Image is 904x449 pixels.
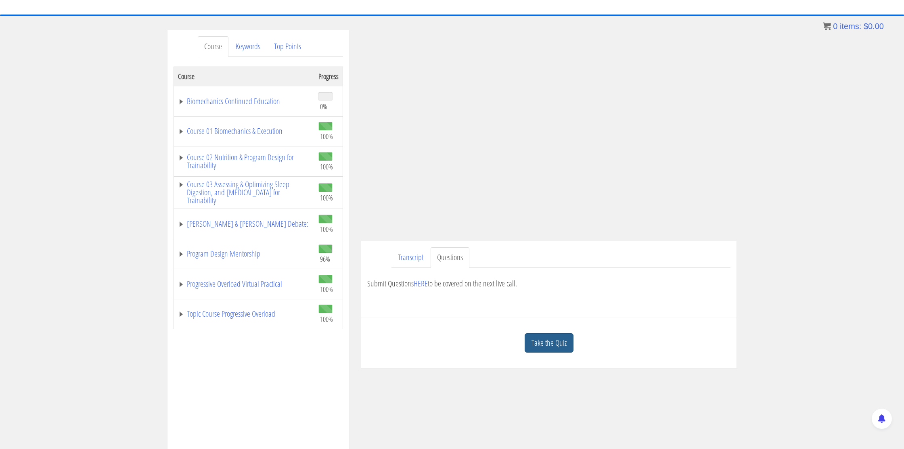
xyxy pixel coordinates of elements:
[864,22,868,31] span: $
[320,132,333,141] span: 100%
[823,22,884,31] a: 0 items: $0.00
[320,193,333,202] span: 100%
[320,315,333,324] span: 100%
[367,278,730,290] p: Submit Questions to be covered on the next live call.
[174,67,315,86] th: Course
[320,102,327,111] span: 0%
[178,280,310,288] a: Progressive Overload Virtual Practical
[198,36,228,57] a: Course
[268,36,308,57] a: Top Points
[431,247,469,268] a: Questions
[823,22,831,30] img: icon11.png
[833,22,837,31] span: 0
[391,247,430,268] a: Transcript
[864,22,884,31] bdi: 0.00
[178,250,310,258] a: Program Design Mentorship
[178,180,310,205] a: Course 03 Assessing & Optimizing Sleep Digestion, and [MEDICAL_DATA] for Trainability
[414,278,428,289] a: HERE
[178,127,310,135] a: Course 01 Biomechanics & Execution
[320,285,333,294] span: 100%
[178,310,310,318] a: Topic Course Progressive Overload
[525,333,573,353] a: Take the Quiz
[178,153,310,169] a: Course 02 Nutrition & Program Design for Trainability
[314,67,343,86] th: Progress
[840,22,861,31] span: items:
[178,220,310,228] a: [PERSON_NAME] & [PERSON_NAME] Debate:
[320,225,333,234] span: 100%
[320,162,333,171] span: 100%
[178,97,310,105] a: Biomechanics Continued Education
[229,36,267,57] a: Keywords
[320,255,330,263] span: 96%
